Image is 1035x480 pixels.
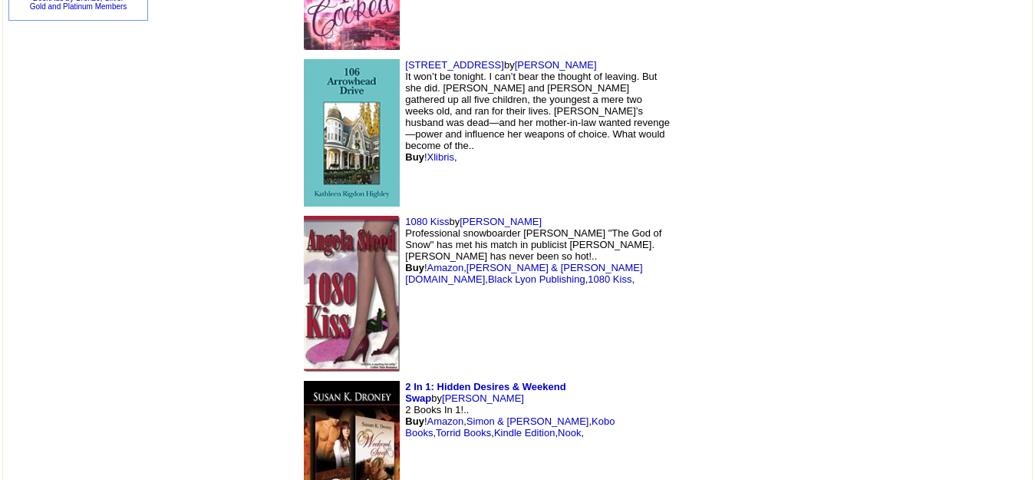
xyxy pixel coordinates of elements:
[405,59,670,163] font: by It won’t be tonight. I can’t bear the thought of leaving. But she did. [PERSON_NAME] and [PERS...
[405,262,424,273] b: Buy
[405,216,661,285] font: by Professional snowboarder [PERSON_NAME] "The God of Snow" has met his match in publicist [PERSO...
[427,151,454,163] a: Xlibris
[405,59,504,71] a: [STREET_ADDRESS]
[515,59,597,71] a: [PERSON_NAME]
[762,299,766,303] img: shim.gif
[494,427,555,439] a: Kindle Edition
[442,392,524,404] a: [PERSON_NAME]
[304,216,400,371] img: 23094.jpg
[558,427,581,439] a: Nook
[405,151,424,163] b: Buy
[427,415,464,427] a: Amazon
[405,392,615,439] font: by 2 Books In 1!.. ! , , , , , ,
[405,262,642,285] a: [PERSON_NAME] & [PERSON_NAME][DOMAIN_NAME]
[427,262,464,273] a: Amazon
[405,415,615,439] a: Kobo Books
[488,273,585,285] a: Black Lyon Publishing
[686,87,747,179] img: shim.gif
[304,59,400,207] img: 36165.gif
[588,273,631,285] a: 1080 Kiss
[762,458,766,462] img: shim.gif
[405,415,424,427] b: Buy
[686,248,747,340] img: shim.gif
[762,138,766,142] img: shim.gif
[466,415,589,427] a: Simon & [PERSON_NAME]
[405,381,565,404] a: 2 In 1: Hidden Desires & Weekend Swap
[405,216,449,227] a: 1080 Kiss
[460,216,542,227] a: [PERSON_NAME]
[436,427,491,439] a: Torrid Books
